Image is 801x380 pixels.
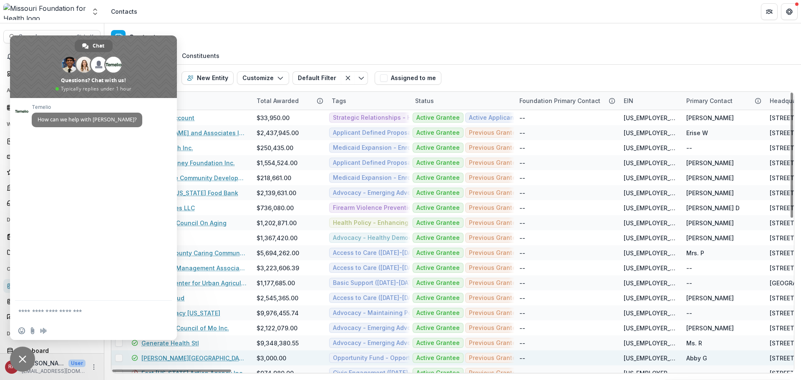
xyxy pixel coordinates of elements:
[333,249,549,257] span: Access to Care ([DATE]-[DATE]) - Reimagining Approaches ([DATE]-[DATE])
[257,159,297,167] div: $1,554,524.00
[75,40,113,52] div: Chat
[3,230,101,244] a: Document Templates
[519,369,525,377] div: --
[3,50,101,63] button: Notifications
[333,340,474,347] span: Advocacy - Emerging Advocates ([DATE]-[DATE])
[519,354,525,362] div: --
[3,262,101,276] button: Open Contacts
[469,219,520,226] span: Previous Grantee
[624,309,676,317] div: [US_EMPLOYER_IDENTIFICATION_NUMBER]
[416,159,460,166] span: Active Grantee
[17,346,94,355] div: Dashboard
[416,325,460,332] span: Active Grantee
[416,114,460,121] span: Active Grantee
[141,354,247,362] a: [PERSON_NAME][GEOGRAPHIC_DATA]
[40,327,47,334] span: Audio message
[141,309,220,317] a: Health Literacy [US_STATE]
[686,143,692,152] div: --
[257,128,299,137] div: $2,437,945.00
[416,129,460,136] span: Active Grantee
[416,264,460,272] span: Active Grantee
[469,234,520,242] span: Previous Grantee
[10,347,35,372] div: Close chat
[257,369,294,377] div: $974,980.00
[141,174,247,182] a: Powerhouse Community Development Corporation
[3,327,101,340] button: Open Data & Reporting
[469,189,520,196] span: Previous Grantee
[292,71,341,85] button: Default Filter
[3,344,101,357] a: Dashboard
[624,128,676,137] div: [US_EMPLOYER_IDENTIFICATION_NUMBER]
[237,71,289,85] button: Customize
[3,196,101,210] a: Grantee Reports
[126,92,252,110] div: Entity
[333,129,581,136] span: Applicant Defined Proposal ([DATE]-[DATE]) - Disease Prevention & Health Promotion
[469,340,520,347] span: Previous Grantee
[257,234,297,242] div: $1,367,420.00
[141,279,247,287] a: Columbia Center for Urban Agriculture
[75,32,95,41] div: Ctrl + K
[686,354,707,362] div: Abby G
[333,294,549,302] span: Access to Care ([DATE]-[DATE]) - Reimagining Approaches ([DATE]-[DATE])
[686,264,692,272] div: --
[257,354,286,362] div: $3,000.00
[469,370,520,377] span: Previous Grantee
[333,204,712,211] span: Firearm Violence Prevention - Advocates' Network and Capacity Building - Cohort Style Funding - I...
[416,219,460,226] span: Active Grantee
[686,309,692,317] div: --
[519,279,525,287] div: --
[519,339,525,347] div: --
[93,40,104,52] span: Chat
[761,3,778,20] button: Partners
[257,113,290,122] div: $33,950.00
[257,324,297,332] div: $2,122,079.00
[141,339,199,347] a: Generate Health Stl
[624,249,676,257] div: [US_EMPLOYER_IDENTIFICATION_NUMBER]
[257,204,294,212] div: $736,080.00
[686,324,734,332] div: [PERSON_NAME]
[141,249,247,257] a: Randolph County Caring Community Inc
[686,189,734,197] div: [PERSON_NAME]
[3,279,101,293] a: Grantees
[257,143,293,152] div: $250,435.00
[416,294,460,302] span: Active Grantee
[3,294,101,308] a: Constituents
[781,3,798,20] button: Get Help
[624,294,676,302] div: [US_EMPLOYER_IDENTIFICATION_NUMBER]
[19,33,71,40] span: Search...
[333,234,424,242] span: Advocacy - Healthy Democracy
[3,3,86,20] img: Missouri Foundation for Health logo
[32,104,142,110] span: Temelio
[3,150,101,164] a: Form Builder
[681,92,765,110] div: Primary Contact
[469,249,520,257] span: Previous Grantee
[469,204,520,211] span: Previous Grantee
[333,114,462,121] span: Strategic Relationships - Health Equity Fund
[686,174,734,182] div: [PERSON_NAME]
[179,50,223,62] div: Constituents
[416,279,460,287] span: Active Grantee
[3,165,101,179] a: Reviewers
[252,92,327,110] div: Total Awarded
[3,30,101,43] button: Search...
[129,33,159,41] h2: Contacts
[333,310,674,317] span: Advocacy - Maintaining Positive Momentum ([DATE]-[DATE]) - Training and capacity building support...
[252,96,304,105] div: Total Awarded
[469,325,520,332] span: Previous Grantee
[7,121,89,127] span: Workflows
[181,71,234,85] button: New Entity
[624,174,676,182] div: [US_EMPLOYER_IDENTIFICATION_NUMBER]
[141,324,229,332] a: Consumers Council of Mo Inc.
[624,113,676,122] div: [US_EMPLOYER_IDENTIFICATION_NUMBER]
[416,249,460,257] span: Active Grantee
[257,309,299,317] div: $9,976,455.74
[410,92,514,110] div: Status
[619,92,681,110] div: EIN
[108,5,141,18] nav: breadcrumb
[624,324,676,332] div: [US_EMPLOYER_IDENTIFICATION_NUMBER]
[624,264,676,272] div: [US_EMPLOYER_IDENTIFICATION_NUMBER]
[686,294,734,302] div: [PERSON_NAME]
[686,369,692,377] div: --
[519,324,525,332] div: --
[333,144,548,151] span: Medicaid Expansion - Enrollment Assistance and Training ([DATE]-[DATE])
